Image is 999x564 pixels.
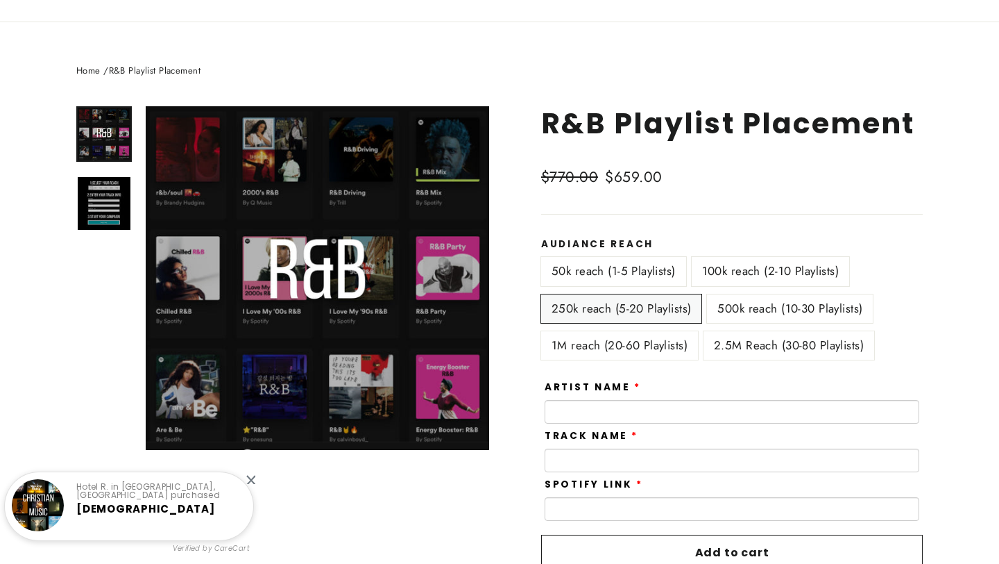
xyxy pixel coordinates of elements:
[541,239,923,250] label: Audiance Reach
[541,106,923,140] h1: R&B Playlist Placement
[173,543,250,554] small: Verified by CareCart
[703,331,874,360] label: 2.5M Reach (30-80 Playlists)
[103,64,108,77] span: /
[545,479,642,490] label: Spotify Link
[695,545,769,561] span: Add to cart
[78,177,130,230] img: R&B Playlist Placement
[541,331,698,360] label: 1M reach (20-60 Playlists)
[76,64,101,77] a: Home
[605,167,662,188] span: $659.00
[545,431,638,442] label: Track Name
[692,257,849,285] label: 100k reach (2-10 Playlists)
[541,295,701,323] label: 250k reach (5-20 Playlists)
[545,382,641,393] label: Artist Name
[707,295,873,323] label: 500k reach (10-30 Playlists)
[76,501,215,529] a: [DEMOGRAPHIC_DATA] Playlist Placem...
[76,483,241,499] p: Hotel R. in [GEOGRAPHIC_DATA], [GEOGRAPHIC_DATA] purchased
[78,108,130,160] img: R&B Playlist Placement
[76,64,923,78] nav: breadcrumbs
[541,257,686,285] label: 50k reach (1-5 Playlists)
[541,166,601,190] span: $770.00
